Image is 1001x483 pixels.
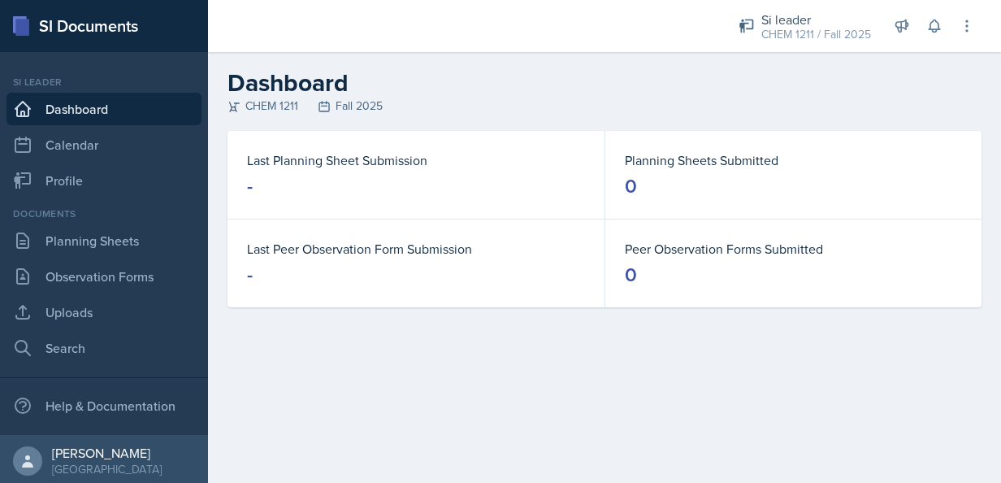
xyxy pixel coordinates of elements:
[6,260,201,293] a: Observation Forms
[247,262,253,288] div: -
[247,173,253,199] div: -
[6,93,201,125] a: Dashboard
[6,332,201,364] a: Search
[6,389,201,422] div: Help & Documentation
[625,262,637,288] div: 0
[625,239,962,259] dt: Peer Observation Forms Submitted
[625,150,962,170] dt: Planning Sheets Submitted
[6,164,201,197] a: Profile
[6,207,201,221] div: Documents
[761,26,871,43] div: CHEM 1211 / Fall 2025
[247,239,585,259] dt: Last Peer Observation Form Submission
[6,296,201,329] a: Uploads
[6,75,201,89] div: Si leader
[52,461,162,477] div: [GEOGRAPHIC_DATA]
[625,173,637,199] div: 0
[761,10,871,29] div: Si leader
[6,128,201,161] a: Calendar
[247,150,585,170] dt: Last Planning Sheet Submission
[6,224,201,257] a: Planning Sheets
[227,68,981,98] h2: Dashboard
[52,445,162,461] div: [PERSON_NAME]
[227,98,981,115] div: CHEM 1211 Fall 2025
